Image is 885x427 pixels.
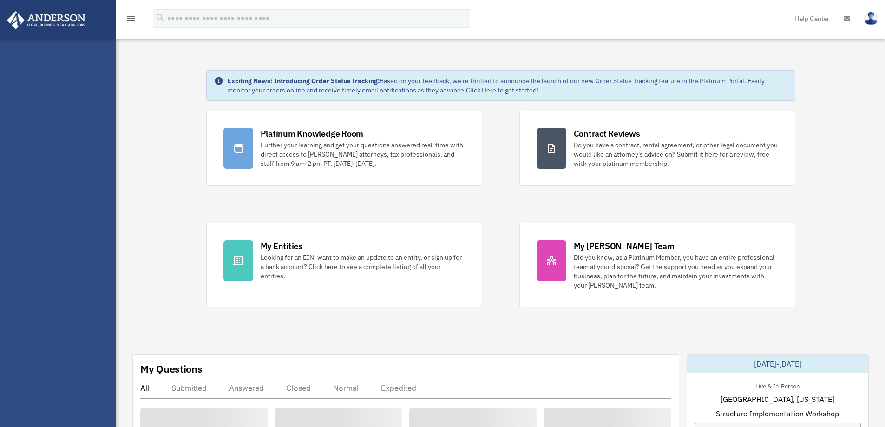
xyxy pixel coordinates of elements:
a: Platinum Knowledge Room Further your learning and get your questions answered real-time with dire... [206,111,482,186]
div: Live & In-Person [748,381,807,390]
span: [GEOGRAPHIC_DATA], [US_STATE] [721,394,834,405]
div: Did you know, as a Platinum Member, you have an entire professional team at your disposal? Get th... [574,253,778,290]
a: Contract Reviews Do you have a contract, rental agreement, or other legal document you would like... [519,111,795,186]
i: menu [125,13,137,24]
div: Do you have a contract, rental agreement, or other legal document you would like an attorney's ad... [574,140,778,168]
div: Closed [286,383,311,393]
a: My [PERSON_NAME] Team Did you know, as a Platinum Member, you have an entire professional team at... [519,223,795,307]
div: My Questions [140,362,203,376]
div: Contract Reviews [574,128,640,139]
div: Looking for an EIN, want to make an update to an entity, or sign up for a bank account? Click her... [261,253,465,281]
a: menu [125,16,137,24]
a: Click Here to get started! [466,86,538,94]
strong: Exciting News: Introducing Order Status Tracking! [227,77,380,85]
div: Expedited [381,383,416,393]
div: My Entities [261,240,302,252]
div: All [140,383,149,393]
div: Platinum Knowledge Room [261,128,364,139]
a: My Entities Looking for an EIN, want to make an update to an entity, or sign up for a bank accoun... [206,223,482,307]
div: [DATE]-[DATE] [687,355,868,373]
div: Answered [229,383,264,393]
i: search [155,13,165,23]
img: User Pic [864,12,878,25]
div: Based on your feedback, we're thrilled to announce the launch of our new Order Status Tracking fe... [227,76,787,95]
span: Structure Implementation Workshop [716,408,839,419]
div: Normal [333,383,359,393]
div: Further your learning and get your questions answered real-time with direct access to [PERSON_NAM... [261,140,465,168]
div: My [PERSON_NAME] Team [574,240,675,252]
div: Submitted [171,383,207,393]
img: Anderson Advisors Platinum Portal [4,11,88,29]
